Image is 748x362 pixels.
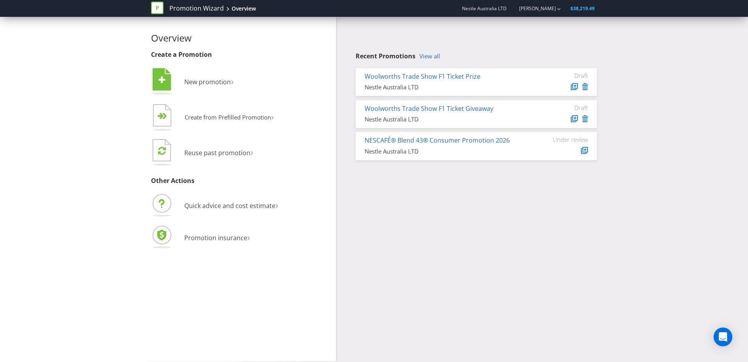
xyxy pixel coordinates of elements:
span: Nestle Australia LTD [462,5,507,12]
span: Recent Promotions [356,52,415,60]
tspan:  [158,146,166,155]
span: New promotion [184,78,231,86]
span: Create from Prefilled Promotion [185,113,271,121]
tspan:  [158,76,165,84]
a: Promotion Wizard [169,4,224,13]
a: View all [419,53,440,60]
span: › [275,198,278,211]
h3: Other Actions [151,177,330,185]
span: $38,219.49 [570,5,595,12]
div: Nestle Australia LTD [365,83,529,91]
span: › [231,74,234,87]
a: [PERSON_NAME] [511,5,556,12]
div: Draft [541,104,588,111]
div: Nestle Australia LTD [365,147,529,156]
div: Nestle Australia LTD [365,115,529,123]
button: Create from Prefilled Promotion› [151,102,274,134]
span: › [250,145,253,158]
h2: Overview [151,33,330,43]
a: NESCAFÉ® Blend 43® Consumer Promotion 2026 [365,136,510,145]
h3: Create a Promotion [151,51,330,58]
div: Draft [541,72,588,79]
span: › [247,230,250,243]
div: Under review [541,136,588,143]
span: Quick advice and cost estimate [184,201,275,210]
span: Reuse past promotion [184,148,250,157]
a: Woolworths Trade Show F1 Ticket Prize [365,72,480,81]
tspan:  [162,112,167,120]
a: Promotion insurance› [151,233,250,242]
div: Overview [232,5,256,13]
a: Woolworths Trade Show F1 Ticket Giveaway [365,104,493,113]
span: Promotion insurance [184,233,247,242]
div: Open Intercom Messenger [714,328,732,346]
a: Quick advice and cost estimate› [151,201,278,210]
span: › [271,110,274,123]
